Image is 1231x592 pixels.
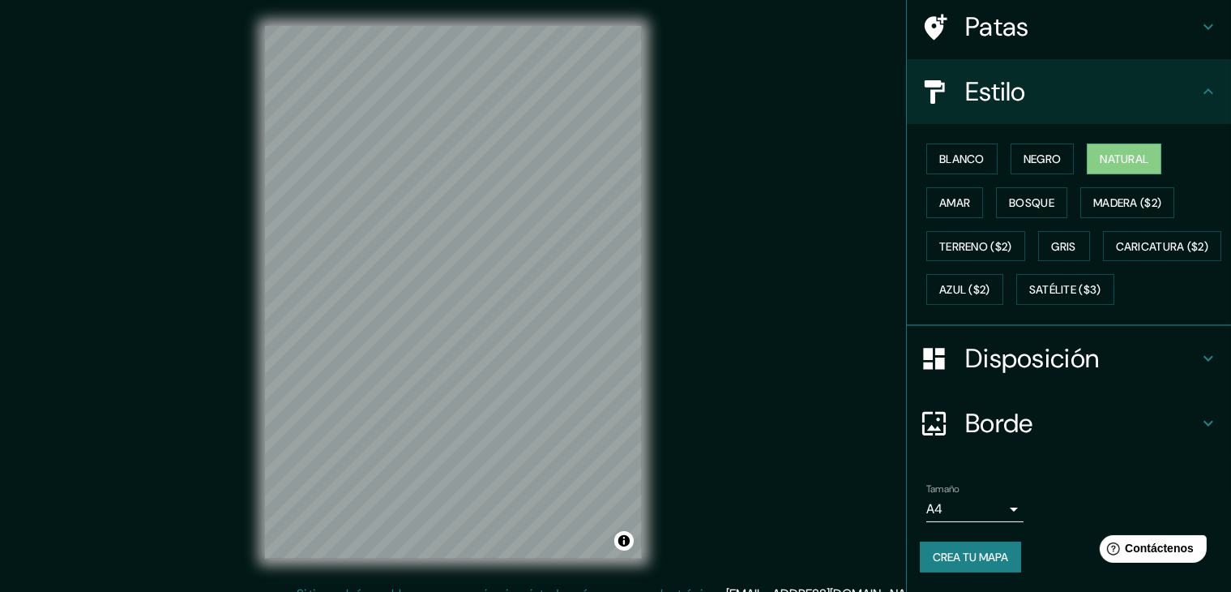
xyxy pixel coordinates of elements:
font: Borde [965,406,1033,440]
button: Gris [1038,231,1090,262]
button: Natural [1087,144,1161,174]
font: Negro [1024,152,1062,166]
font: Caricatura ($2) [1116,239,1209,254]
font: A4 [926,500,942,517]
font: Madera ($2) [1093,195,1161,210]
font: Natural [1100,152,1148,166]
button: Negro [1011,144,1075,174]
iframe: Lanzador de widgets de ayuda [1087,529,1213,574]
button: Satélite ($3) [1016,274,1114,305]
button: Amar [926,187,983,218]
font: Tamaño [926,483,960,495]
font: Blanco [939,152,985,166]
font: Estilo [965,75,1026,109]
font: Azul ($2) [939,283,990,298]
button: Caricatura ($2) [1103,231,1222,262]
font: Terreno ($2) [939,239,1012,254]
font: Satélite ($3) [1029,283,1101,298]
div: Borde [907,391,1231,456]
button: Terreno ($2) [926,231,1025,262]
div: Estilo [907,59,1231,124]
div: Disposición [907,326,1231,391]
canvas: Mapa [265,26,642,559]
button: Crea tu mapa [920,542,1021,573]
font: Patas [965,10,1029,44]
font: Crea tu mapa [933,550,1008,564]
button: Madera ($2) [1080,187,1174,218]
font: Amar [939,195,970,210]
button: Activar o desactivar atribución [614,531,634,551]
font: Disposición [965,341,1099,375]
button: Bosque [996,187,1067,218]
font: Gris [1052,239,1076,254]
div: A4 [926,496,1024,522]
button: Blanco [926,144,998,174]
button: Azul ($2) [926,274,1003,305]
font: Bosque [1009,195,1054,210]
